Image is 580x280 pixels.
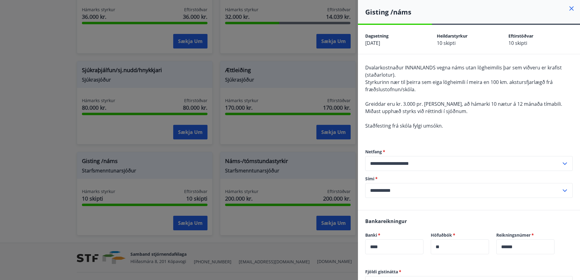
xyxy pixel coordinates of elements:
[365,33,389,39] span: Dagsetning
[365,176,573,182] label: Sími
[508,40,527,46] span: 10 skipti
[365,149,573,155] label: Netfang
[365,232,423,238] label: Banki
[365,218,407,225] span: Bankareikningur
[365,101,562,115] span: Greiddar eru kr. 3.000 pr. [PERSON_NAME], að hámarki 10 nætur á 12 mánaða tímabili. Miðast upphæð...
[365,122,443,129] span: Staðfesting frá skóla fylgi umsókn.
[365,269,573,275] label: Fjöldi gistinátta
[365,40,380,46] span: [DATE]
[496,232,555,238] label: Reikningsnúmer
[437,40,456,46] span: 10 skipti
[431,232,489,238] label: Höfuðbók
[508,33,533,39] span: Eftirstöðvar
[365,79,553,93] span: Styrkurinn nær til þeirra sem eiga lögheimili í meira en 100 km. akstursfjarlægð frá fræðslustofn...
[437,33,467,39] span: Heildarstyrkur
[365,64,562,78] span: Dvalarkostnaður INNANLANDS vegna náms utan lögheimilis þar sem viðveru er krafist (staðarlotur).
[365,7,580,16] h4: Gisting /náms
